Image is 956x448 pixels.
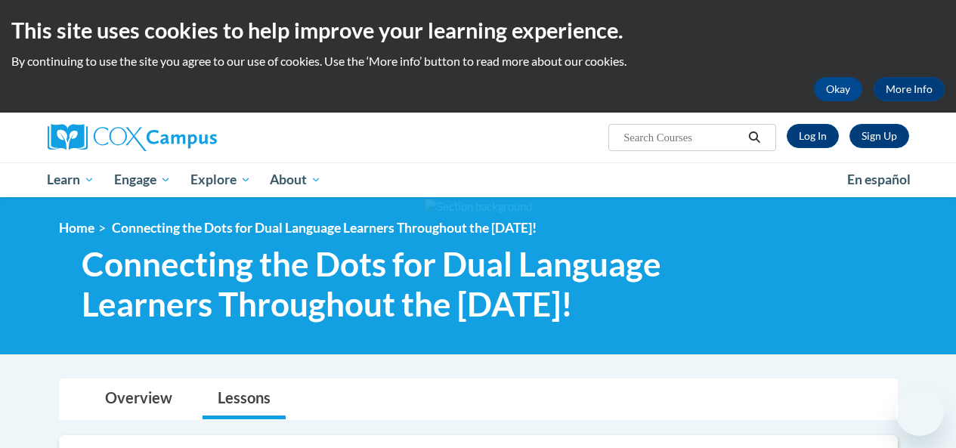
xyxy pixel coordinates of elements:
p: By continuing to use the site you agree to our use of cookies. Use the ‘More info’ button to read... [11,53,945,70]
a: Engage [104,162,181,197]
img: Cox Campus [48,124,217,151]
button: Okay [814,77,862,101]
span: En español [847,171,911,187]
a: Log In [787,124,839,148]
span: Explore [190,171,251,189]
a: Lessons [203,379,286,419]
div: Main menu [36,162,920,197]
a: En español [837,164,920,196]
a: Overview [90,379,187,419]
iframe: Button to launch messaging window [896,388,944,436]
a: Learn [38,162,105,197]
button: Search [743,128,766,147]
a: Cox Campus [48,124,320,151]
img: Section background [425,199,532,215]
h2: This site uses cookies to help improve your learning experience. [11,15,945,45]
span: About [270,171,321,189]
span: Connecting the Dots for Dual Language Learners Throughout the [DATE]! [82,244,705,324]
input: Search Courses [622,128,743,147]
a: Register [849,124,909,148]
span: Connecting the Dots for Dual Language Learners Throughout the [DATE]! [112,220,537,236]
span: Learn [47,171,94,189]
span: Engage [114,171,171,189]
a: More Info [874,77,945,101]
a: Explore [181,162,261,197]
a: Home [59,220,94,236]
a: About [260,162,331,197]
